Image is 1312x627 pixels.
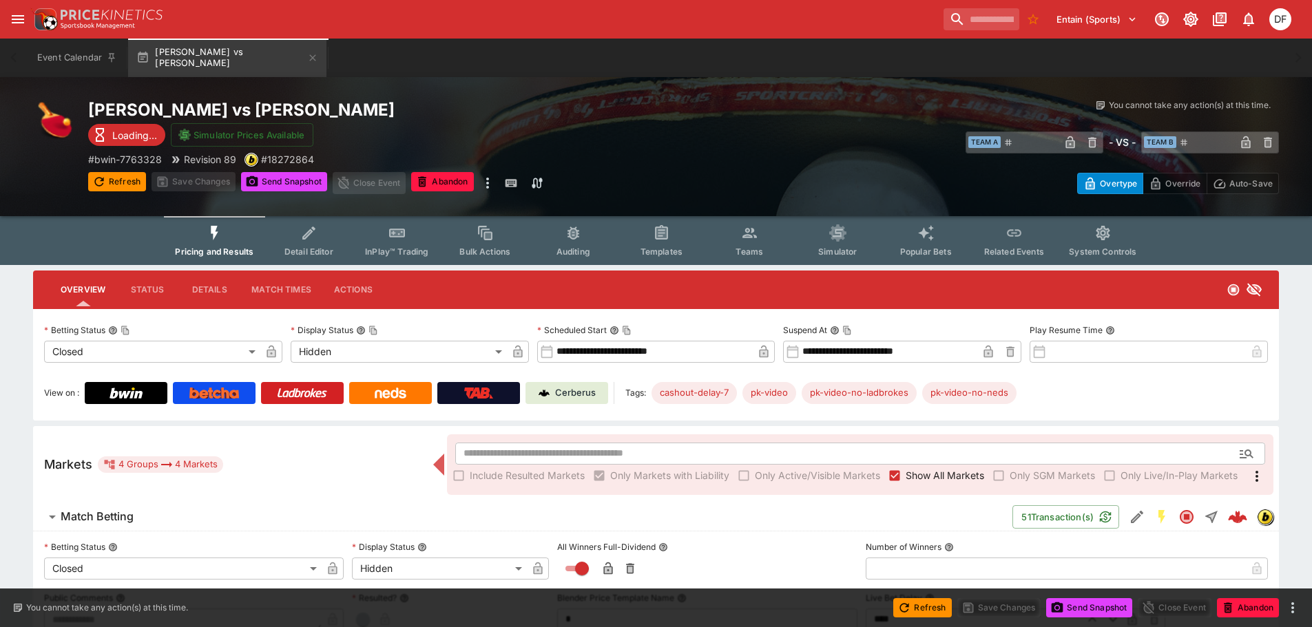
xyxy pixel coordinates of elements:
[44,557,322,580] div: Closed
[291,341,507,363] div: Hidden
[555,386,596,400] p: Cerberus
[1228,507,1247,527] div: 8f9f1e36-ef9f-4991-9e75-b16e029f2757
[356,326,366,335] button: Display StatusCopy To Clipboard
[1012,505,1119,529] button: 51Transaction(s)
[322,273,384,306] button: Actions
[802,382,917,404] div: Betting Target: cerberus
[44,382,79,404] label: View on :
[537,324,607,336] p: Scheduled Start
[284,246,333,257] span: Detail Editor
[88,99,684,120] h2: Copy To Clipboard
[189,387,239,398] img: Betcha
[61,509,134,524] h6: Match Betting
[1030,324,1103,336] p: Play Resume Time
[29,39,125,77] button: Event Calendar
[1207,173,1279,194] button: Auto-Save
[1284,599,1301,616] button: more
[1234,441,1259,466] button: Open
[736,246,763,257] span: Teams
[464,387,493,398] img: TabNZ
[906,468,984,482] span: Show All Markets
[1077,173,1143,194] button: Overtype
[1257,509,1273,525] div: bwin
[893,598,951,617] button: Refresh
[44,324,105,336] p: Betting Status
[900,246,952,257] span: Popular Bets
[44,341,260,363] div: Closed
[1109,135,1136,149] h6: - VS -
[50,273,116,306] button: Overview
[1229,176,1273,191] p: Auto-Save
[1217,598,1279,617] button: Abandon
[44,456,92,472] h5: Markets
[171,123,313,147] button: Simulator Prices Available
[108,326,118,335] button: Betting StatusCopy To Clipboard
[610,468,729,482] span: Only Markets with Liability
[842,326,852,335] button: Copy To Clipboard
[261,152,314,167] p: Copy To Clipboard
[61,10,163,20] img: PriceKinetics
[1227,283,1240,297] svg: Closed
[1178,509,1195,525] svg: Closed
[33,503,1012,531] button: Match Betting
[110,387,143,398] img: Bwin
[922,382,1017,404] div: Betting Target: cerberus
[1236,7,1261,32] button: Notifications
[525,382,608,404] a: Cerberus
[417,542,427,552] button: Display Status
[6,7,30,32] button: open drawer
[556,246,590,257] span: Auditing
[1178,7,1203,32] button: Toggle light/dark mode
[755,468,880,482] span: Only Active/Visible Markets
[622,326,632,335] button: Copy To Clipboard
[108,542,118,552] button: Betting Status
[652,386,737,400] span: cashout-delay-7
[459,246,510,257] span: Bulk Actions
[1207,7,1232,32] button: Documentation
[1109,99,1271,111] p: You cannot take any action(s) at this time.
[33,99,77,143] img: table_tennis.png
[30,6,58,33] img: PriceKinetics Logo
[742,386,796,400] span: pk-video
[1100,176,1137,191] p: Overtype
[1046,598,1132,617] button: Send Snapshot
[641,246,683,257] span: Templates
[658,542,668,552] button: All Winners Full-Dividend
[984,246,1044,257] span: Related Events
[1249,468,1265,485] svg: More
[1144,136,1176,148] span: Team B
[1105,326,1115,335] button: Play Resume Time
[368,326,378,335] button: Copy To Clipboard
[61,23,135,29] img: Sportsbook Management
[184,152,236,167] p: Revision 89
[1125,504,1149,529] button: Edit Detail
[164,216,1147,265] div: Event type filters
[479,172,496,194] button: more
[1121,468,1238,482] span: Only Live/In-Play Markets
[44,541,105,553] p: Betting Status
[1269,8,1291,30] div: David Foster
[277,387,327,398] img: Ladbrokes
[26,602,188,614] p: You cannot take any action(s) at this time.
[352,557,527,580] div: Hidden
[802,386,917,400] span: pk-video-no-ladbrokes
[241,172,327,191] button: Send Snapshot
[1077,173,1279,194] div: Start From
[625,382,646,404] label: Tags:
[240,273,322,306] button: Match Times
[244,153,258,167] div: bwin
[175,246,253,257] span: Pricing and Results
[922,386,1017,400] span: pk-video-no-neds
[1228,507,1247,527] img: logo-cerberus--red.svg
[128,39,326,77] button: [PERSON_NAME] vs [PERSON_NAME]
[1149,504,1174,529] button: SGM Enabled
[539,387,550,398] img: Cerberus
[470,468,585,482] span: Include Resulted Markets
[1224,503,1251,531] a: 8f9f1e36-ef9f-4991-9e75-b16e029f2757
[88,172,146,191] button: Refresh
[178,273,240,306] button: Details
[1199,504,1224,529] button: Straight
[103,456,218,473] div: 4 Groups 4 Markets
[1165,176,1200,191] p: Override
[291,324,353,336] p: Display Status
